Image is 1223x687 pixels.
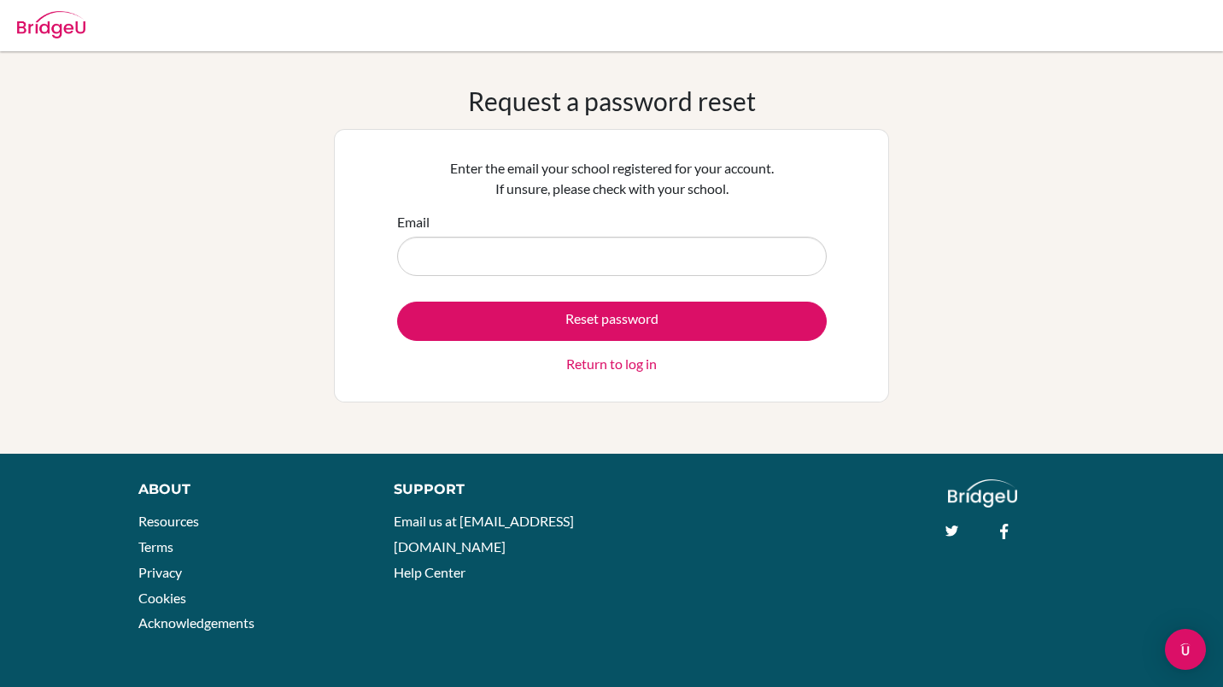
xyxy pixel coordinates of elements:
[468,85,756,116] h1: Request a password reset
[17,11,85,38] img: Bridge-U
[394,479,594,500] div: Support
[1165,629,1206,670] div: Open Intercom Messenger
[397,158,827,199] p: Enter the email your school registered for your account. If unsure, please check with your school.
[397,302,827,341] button: Reset password
[394,564,465,580] a: Help Center
[138,538,173,555] a: Terms
[397,212,430,232] label: Email
[948,479,1017,508] img: logo_white@2x-f4f0deed5e89b7ecb1c2cc34c3e3d731f90f0f143d5ea2071677605dd97b5244.png
[138,590,186,606] a: Cookies
[566,354,657,374] a: Return to log in
[138,564,182,580] a: Privacy
[138,614,255,631] a: Acknowledgements
[394,513,574,555] a: Email us at [EMAIL_ADDRESS][DOMAIN_NAME]
[138,479,356,500] div: About
[138,513,199,529] a: Resources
